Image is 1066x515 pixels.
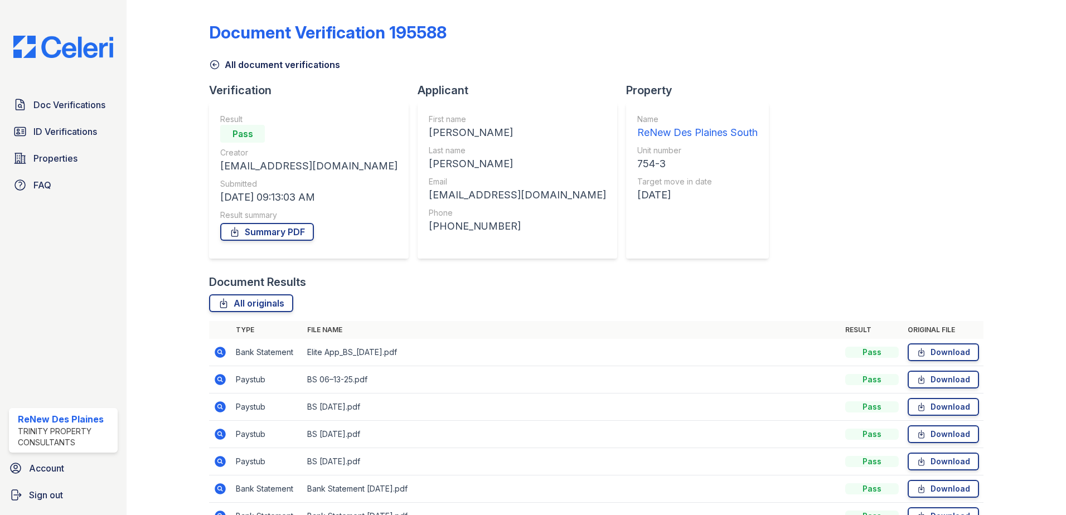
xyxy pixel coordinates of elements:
[845,456,899,467] div: Pass
[908,453,979,470] a: Download
[303,448,841,475] td: BS [DATE].pdf
[220,114,398,125] div: Result
[4,36,122,58] img: CE_Logo_Blue-a8612792a0a2168367f1c8372b55b34899dd931a85d93a1a3d3e32e68fde9ad4.png
[637,156,758,172] div: 754-3
[841,321,903,339] th: Result
[908,480,979,498] a: Download
[845,429,899,440] div: Pass
[908,371,979,388] a: Download
[231,448,303,475] td: Paystub
[29,488,63,502] span: Sign out
[303,321,841,339] th: File name
[845,347,899,358] div: Pass
[429,114,606,125] div: First name
[429,176,606,187] div: Email
[637,114,758,125] div: Name
[637,176,758,187] div: Target move in date
[220,158,398,174] div: [EMAIL_ADDRESS][DOMAIN_NAME]
[429,156,606,172] div: [PERSON_NAME]
[637,187,758,203] div: [DATE]
[209,274,306,290] div: Document Results
[845,374,899,385] div: Pass
[429,145,606,156] div: Last name
[29,461,64,475] span: Account
[220,223,314,241] a: Summary PDF
[845,483,899,494] div: Pass
[903,321,983,339] th: Original file
[303,393,841,421] td: BS [DATE].pdf
[908,343,979,361] a: Download
[908,425,979,443] a: Download
[303,339,841,366] td: Elite App_BS_[DATE].pdf
[220,190,398,205] div: [DATE] 09:13:03 AM
[231,475,303,503] td: Bank Statement
[33,178,51,192] span: FAQ
[637,114,758,140] a: Name ReNew Des Plaines South
[220,178,398,190] div: Submitted
[33,98,105,111] span: Doc Verifications
[429,187,606,203] div: [EMAIL_ADDRESS][DOMAIN_NAME]
[18,412,113,426] div: ReNew Des Plaines
[9,120,118,143] a: ID Verifications
[303,475,841,503] td: Bank Statement [DATE].pdf
[33,125,97,138] span: ID Verifications
[231,321,303,339] th: Type
[845,401,899,412] div: Pass
[33,152,77,165] span: Properties
[429,207,606,218] div: Phone
[9,94,118,116] a: Doc Verifications
[231,421,303,448] td: Paystub
[220,125,265,143] div: Pass
[231,393,303,421] td: Paystub
[220,147,398,158] div: Creator
[220,210,398,221] div: Result summary
[231,366,303,393] td: Paystub
[418,82,626,98] div: Applicant
[4,484,122,506] a: Sign out
[209,22,447,42] div: Document Verification 195588
[626,82,778,98] div: Property
[18,426,113,448] div: Trinity Property Consultants
[9,174,118,196] a: FAQ
[637,125,758,140] div: ReNew Des Plaines South
[908,398,979,416] a: Download
[209,294,293,312] a: All originals
[637,145,758,156] div: Unit number
[9,147,118,169] a: Properties
[303,366,841,393] td: BS 06–13-25.pdf
[209,58,340,71] a: All document verifications
[429,218,606,234] div: [PHONE_NUMBER]
[209,82,418,98] div: Verification
[429,125,606,140] div: [PERSON_NAME]
[303,421,841,448] td: BS [DATE].pdf
[4,457,122,479] a: Account
[231,339,303,366] td: Bank Statement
